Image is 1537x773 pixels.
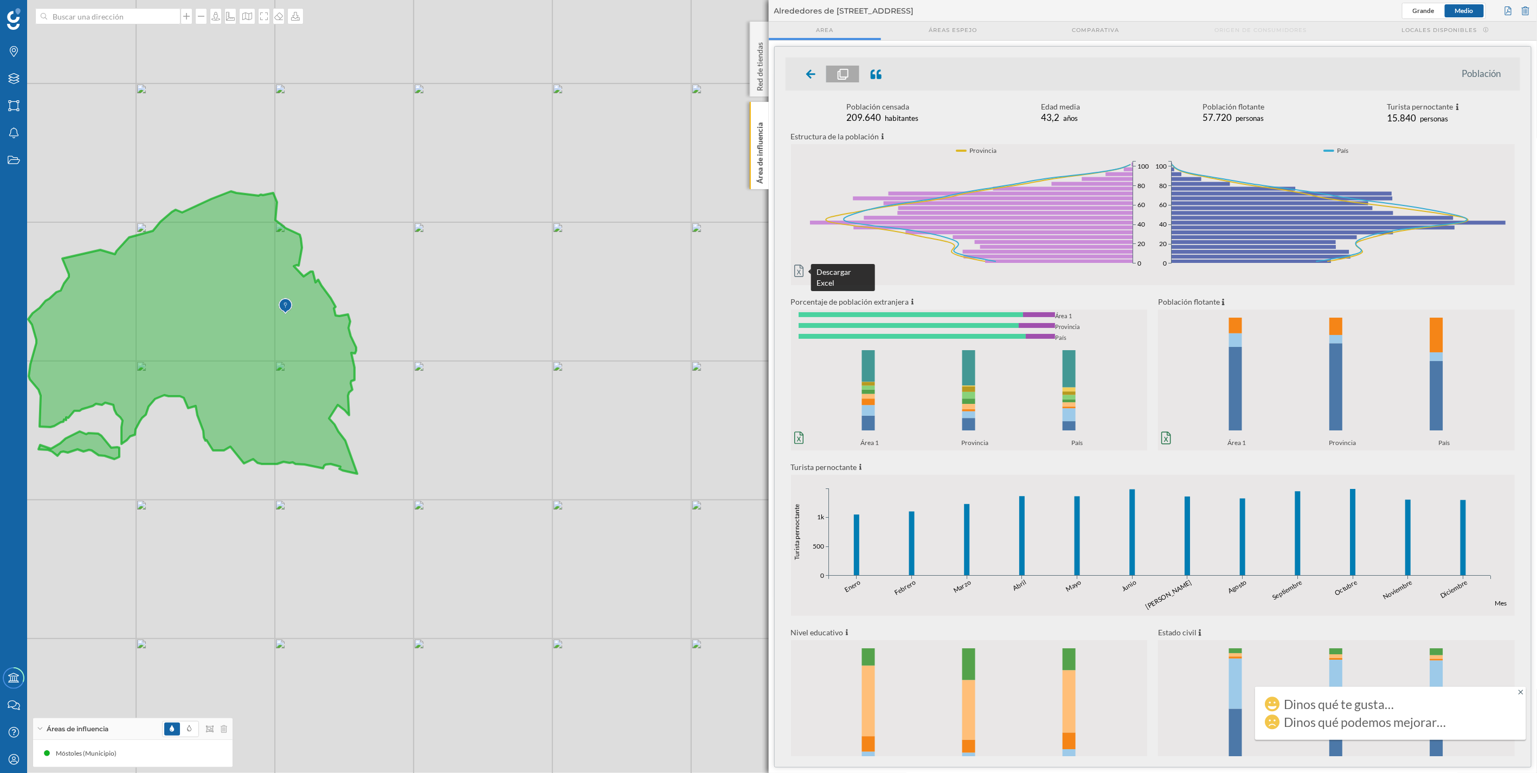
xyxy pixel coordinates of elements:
[774,5,914,16] span: Alrededores de [STREET_ADDRESS]
[929,26,977,34] span: Áreas espejo
[791,131,1515,142] p: Estructura de la población
[1120,578,1138,593] text: Junio
[1455,7,1474,15] span: Medio
[1163,259,1167,267] text: 0
[7,8,21,30] img: Geoblink Logo
[816,26,833,34] span: Area
[969,145,996,156] span: Provincia
[951,578,972,595] text: Marzo
[820,571,824,579] text: 0
[885,114,919,123] span: habitantes
[846,101,918,112] div: Población censada
[1214,26,1307,34] span: Origen de consumidores
[1159,201,1167,209] text: 60
[1064,578,1082,594] text: Mayo
[1495,599,1507,607] text: Mes
[56,748,122,759] div: Móstoles (Municipio)
[1159,182,1167,190] text: 80
[1158,296,1515,307] p: Población flotante
[1439,437,1454,450] span: País
[1226,578,1248,595] text: Agosto
[1138,162,1149,170] text: 100
[1387,112,1416,124] span: 15.840
[1228,437,1250,450] span: Área 1
[1439,578,1469,600] text: Diciembre
[1011,578,1027,592] text: Abril
[1236,114,1264,123] span: personas
[1333,578,1358,597] text: Octubre
[1041,101,1081,112] div: Edad media
[1072,26,1119,34] span: Comparativa
[1402,26,1477,34] span: Locales disponibles
[1387,101,1459,113] div: Turista pernoctante
[754,118,765,184] p: Área de influencia
[22,8,60,17] span: Soporte
[1138,259,1142,267] text: 0
[843,578,861,594] text: Enero
[1159,240,1167,248] text: 20
[813,542,824,550] text: 500
[961,437,992,450] span: Provincia
[1138,201,1146,209] text: 60
[1382,578,1414,601] text: Noviembre
[1202,112,1232,123] span: 57.720
[816,267,870,288] div: Descargar Excel
[1284,699,1394,710] div: Dinos qué te gusta…
[791,461,1515,473] p: Turista pernoctante
[1420,114,1449,123] span: personas
[1413,7,1435,15] span: Grande
[1041,112,1060,123] span: 43,2
[1144,578,1193,611] text: [PERSON_NAME]
[754,38,765,91] p: Red de tiendas
[1138,240,1146,248] text: 20
[793,505,801,561] text: Turista pernoctante
[1071,437,1086,450] span: País
[1271,578,1303,602] text: Septiembre
[1202,101,1264,112] div: Población flotante
[791,627,1148,638] p: Nivel educativo
[846,112,881,123] span: 209.640
[791,296,1148,307] p: Porcentaje de población extranjera
[1284,717,1446,727] div: Dinos qué podemos mejorar…
[1337,145,1348,156] span: País
[1462,68,1512,79] li: Población
[893,578,917,597] text: Febrero
[1159,220,1167,228] text: 40
[1329,437,1359,450] span: Provincia
[1138,182,1146,190] text: 80
[1158,627,1515,638] p: Estado civil
[860,437,882,450] span: Área 1
[1155,162,1167,170] text: 100
[1064,114,1078,123] span: años
[817,513,825,521] text: 1k
[47,724,108,734] span: Áreas de influencia
[1138,220,1146,228] text: 40
[279,295,292,317] img: Marker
